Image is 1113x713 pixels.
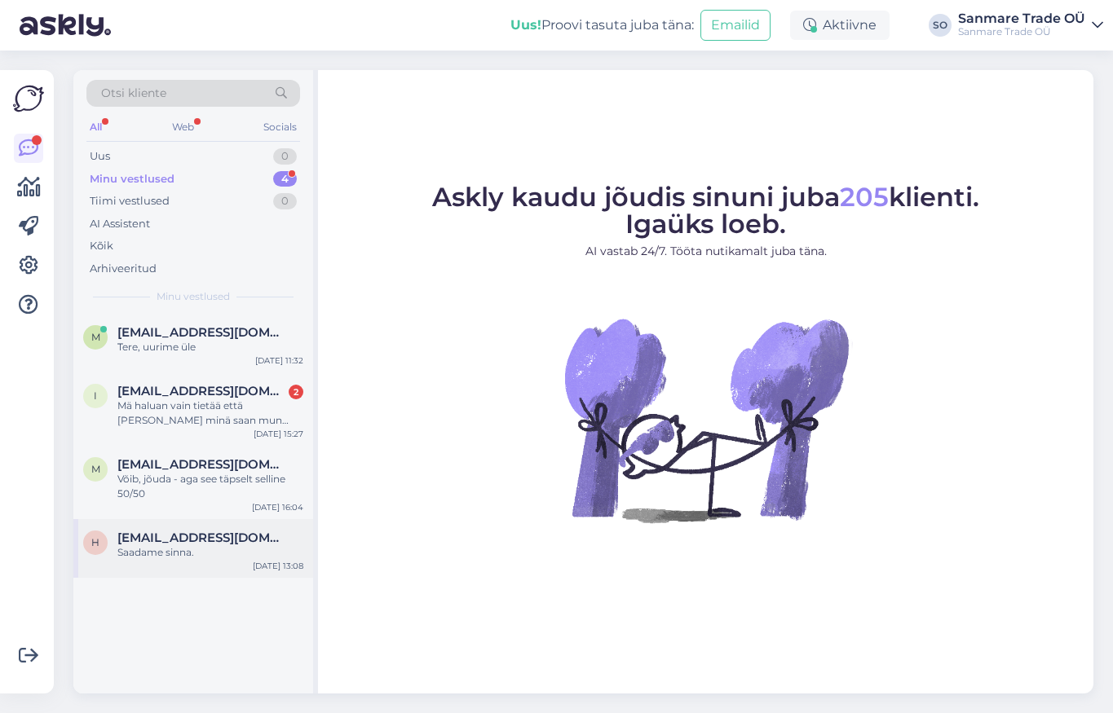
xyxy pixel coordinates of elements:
div: Socials [260,117,300,138]
span: Minu vestlused [157,289,230,304]
span: hirvmartin@gmail.com [117,530,287,545]
div: Sanmare Trade OÜ [958,25,1085,38]
div: Arhiveeritud [90,261,157,277]
div: SO [929,14,952,37]
img: Askly Logo [13,83,44,114]
b: Uus! [510,17,541,33]
span: m [91,463,100,475]
span: ilyasw516@gmail.com [117,384,287,398]
div: 4 [273,171,297,187]
div: Aktiivne [790,11,890,40]
div: [DATE] 16:04 [252,501,303,513]
div: Uus [90,148,110,165]
div: Tere, uurime üle [117,340,303,354]
div: 0 [273,193,297,209]
p: AI vastab 24/7. Tööta nutikamalt juba täna. [432,243,979,260]
div: [DATE] 11:32 [255,354,303,367]
div: Võib, jõuda - aga see täpselt selline 50/50 [117,472,303,501]
div: [DATE] 15:27 [254,428,303,440]
div: AI Assistent [90,216,150,232]
span: merit.maekalle@valio.ee [117,457,287,472]
span: m [91,331,100,343]
img: No Chat active [559,273,853,566]
div: 0 [273,148,297,165]
div: All [86,117,105,138]
a: Sanmare Trade OÜSanmare Trade OÜ [958,12,1103,38]
span: h [91,536,99,548]
span: mazeike.gerda@gmail.com [117,325,287,340]
div: Mä haluan vain tietää että [PERSON_NAME] minä saan mun paketti mikä päivä mä haluan vain tietää o... [117,398,303,428]
div: Kõik [90,238,113,254]
button: Emailid [700,10,771,41]
span: Askly kaudu jõudis sinuni juba klienti. Igaüks loeb. [432,181,979,240]
span: Otsi kliente [101,85,166,102]
div: Minu vestlused [90,171,174,187]
div: [DATE] 13:08 [253,560,303,572]
div: Sanmare Trade OÜ [958,12,1085,25]
div: Proovi tasuta juba täna: [510,15,694,35]
div: Tiimi vestlused [90,193,170,209]
span: 205 [840,181,889,213]
div: Saadame sinna. [117,545,303,560]
span: i [94,390,97,402]
div: 2 [289,385,303,399]
div: Web [169,117,197,138]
